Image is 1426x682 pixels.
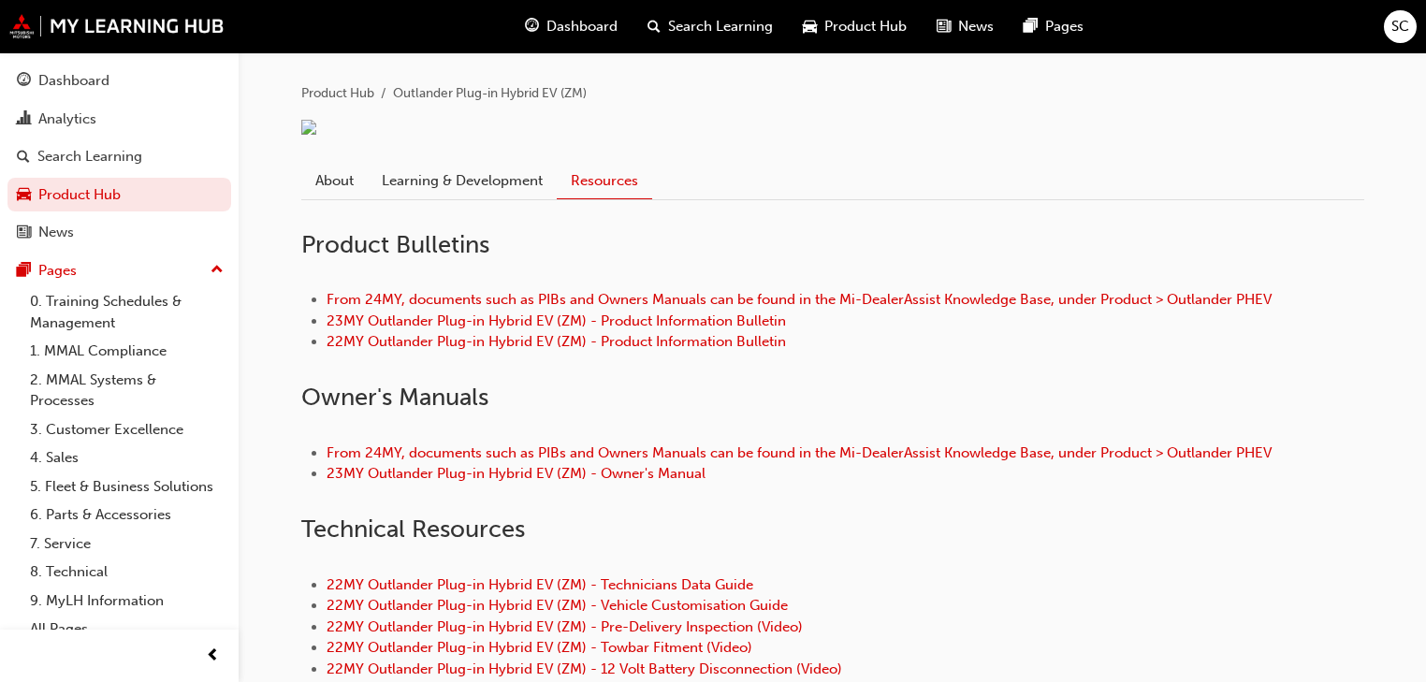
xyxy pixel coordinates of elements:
span: Dashboard [546,16,618,37]
a: 22MY Outlander Plug-in Hybrid EV (ZM) - Product Information Bulletin [327,333,786,350]
span: Pages [1045,16,1084,37]
div: News [38,222,74,243]
a: 7. Service [22,530,231,559]
img: 8ccfd17a-e56e-4f56-8479-a2c618eed6c0.png [301,120,316,135]
a: Product Hub [7,178,231,212]
li: Outlander Plug-in Hybrid EV (ZM) [393,83,587,105]
a: pages-iconPages [1009,7,1099,46]
a: guage-iconDashboard [510,7,633,46]
h2: Owner ' s Manuals [301,383,1364,413]
div: Search Learning [37,146,142,167]
span: search-icon [17,149,30,166]
button: SC [1384,10,1417,43]
button: Pages [7,254,231,288]
a: 4. Sales [22,443,231,472]
a: 3. Customer Excellence [22,415,231,444]
a: Dashboard [7,64,231,98]
a: 8. Technical [22,558,231,587]
span: news-icon [937,15,951,38]
a: 6. Parts & Accessories [22,501,231,530]
a: car-iconProduct Hub [788,7,922,46]
span: Product Hub [824,16,907,37]
a: 22MY Outlander Plug-in Hybrid EV (ZM) - Vehicle Customisation Guide [327,597,788,614]
div: Analytics [38,109,96,130]
span: up-icon [211,258,224,283]
a: 0. Training Schedules & Management [22,287,231,337]
a: search-iconSearch Learning [633,7,788,46]
a: 9. MyLH Information [22,587,231,616]
span: car-icon [17,187,31,204]
h2: Product Bulletins [301,230,1364,260]
a: From 24MY, documents such as PIBs and Owners Manuals can be found in the Mi-DealerAssist Knowledg... [327,444,1272,461]
a: 22MY Outlander Plug-in Hybrid EV (ZM) - Technicians Data Guide [327,576,753,593]
a: About [301,163,368,198]
span: pages-icon [17,263,31,280]
img: mmal [9,14,225,38]
a: From 24MY, documents such as PIBs and Owners Manuals can be found in the Mi-DealerAssist Knowledg... [327,291,1272,308]
a: 23MY Outlander Plug-in Hybrid EV (ZM) - Owner's Manual [327,465,706,482]
a: 5. Fleet & Business Solutions [22,472,231,501]
a: Search Learning [7,139,231,174]
span: News [958,16,994,37]
a: 2. MMAL Systems & Processes [22,366,231,415]
a: 22MY Outlander Plug-in Hybrid EV (ZM) - Towbar Fitment (Video) [327,639,752,656]
a: Learning & Development [368,163,557,198]
span: prev-icon [206,645,220,668]
span: guage-icon [525,15,539,38]
span: car-icon [803,15,817,38]
span: news-icon [17,225,31,241]
span: chart-icon [17,111,31,128]
a: 1. MMAL Compliance [22,337,231,366]
span: SC [1391,16,1409,37]
a: Analytics [7,102,231,137]
a: Product Hub [301,85,374,101]
h2: Technical Resources [301,515,1364,544]
div: Dashboard [38,70,109,92]
a: 22MY Outlander Plug-in Hybrid EV (ZM) - Pre-Delivery Inspection (Video) [327,618,803,635]
a: Resources [557,163,652,199]
a: News [7,215,231,250]
a: 23MY Outlander Plug-in Hybrid EV (ZM) - Product Information Bulletin [327,312,786,329]
span: guage-icon [17,73,31,90]
span: search-icon [648,15,661,38]
a: 22MY Outlander Plug-in Hybrid EV (ZM) - 12 Volt Battery Disconnection (Video) [327,660,842,677]
a: All Pages [22,615,231,644]
a: news-iconNews [922,7,1009,46]
div: Pages [38,260,77,282]
span: pages-icon [1024,15,1038,38]
button: DashboardAnalyticsSearch LearningProduct HubNews [7,60,231,254]
span: Search Learning [668,16,773,37]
